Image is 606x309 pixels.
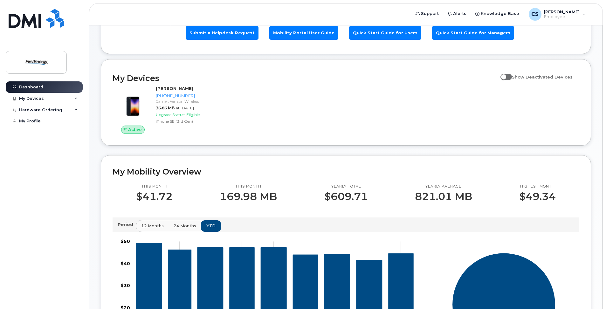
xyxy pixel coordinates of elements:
p: This month [136,184,173,189]
p: $41.72 [136,191,173,202]
h2: My Mobility Overview [113,167,579,176]
a: Submit a Helpdesk Request [186,26,258,40]
p: $49.34 [519,191,556,202]
tspan: $40 [121,261,130,266]
p: 821.01 MB [415,191,472,202]
span: Eligible [186,112,200,117]
h2: My Devices [113,73,497,83]
a: Alerts [443,7,471,20]
span: Alerts [453,10,466,17]
span: Upgrade Status: [156,112,185,117]
div: iPhone SE (3rd Gen) [156,119,221,124]
strong: [PERSON_NAME] [156,86,193,91]
span: Show Deactivated Devices [512,74,573,79]
span: 12 months [141,223,164,229]
a: Quick Start Guide for Managers [432,26,514,40]
p: Yearly average [415,184,472,189]
span: at [DATE] [176,106,194,110]
p: Yearly total [324,184,368,189]
div: [PHONE_NUMBER] [156,93,221,99]
span: [PERSON_NAME] [544,9,580,14]
a: Active[PERSON_NAME][PHONE_NUMBER]Carrier: Verizon Wireless36.86 MBat [DATE]Upgrade Status:Eligibl... [113,86,224,134]
iframe: Messenger Launcher [578,281,601,304]
p: Highest month [519,184,556,189]
span: 36.86 MB [156,106,175,110]
p: 169.98 MB [220,191,277,202]
a: Quick Start Guide for Users [349,26,421,40]
a: Knowledge Base [471,7,524,20]
a: Support [411,7,443,20]
img: image20231002-3703462-1angbar.jpeg [118,89,148,119]
span: Active [128,127,142,133]
p: $609.71 [324,191,368,202]
p: Period [118,222,136,228]
div: Carrier: Verizon Wireless [156,99,221,104]
a: Mobility Portal User Guide [269,26,338,40]
span: CS [531,10,539,18]
div: Carnahan, Stephanie M. [524,8,591,21]
tspan: $30 [121,283,130,289]
tspan: $50 [121,239,130,244]
span: Knowledge Base [481,10,519,17]
p: This month [220,184,277,189]
span: Employee [544,14,580,19]
span: Support [421,10,439,17]
span: 24 months [174,223,196,229]
input: Show Deactivated Devices [500,71,506,76]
